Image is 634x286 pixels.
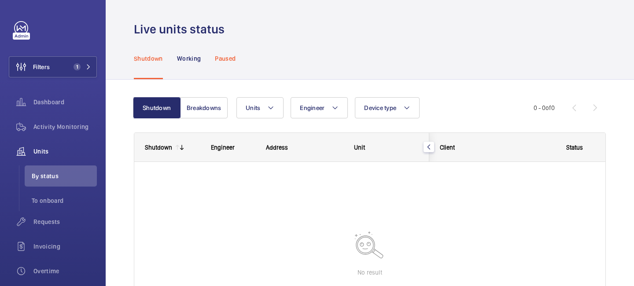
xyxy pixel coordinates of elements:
span: Units [33,147,97,156]
div: Unit [354,144,419,151]
span: of [546,104,551,111]
button: Breakdowns [180,97,228,118]
span: 1 [74,63,81,70]
button: Units [236,97,284,118]
span: Address [266,144,288,151]
span: Requests [33,217,97,226]
button: Engineer [291,97,348,118]
span: 0 - 0 0 [534,105,555,111]
p: Working [177,54,201,63]
span: Dashboard [33,98,97,106]
button: Device type [355,97,420,118]
p: Paused [215,54,236,63]
span: Overtime [33,267,97,275]
span: By status [32,172,97,180]
h1: Live units status [134,21,230,37]
span: Invoicing [33,242,97,251]
div: Shutdown [145,144,172,151]
span: Engineer [300,104,324,111]
span: Units [246,104,260,111]
span: Filters [33,62,50,71]
span: To onboard [32,196,97,205]
span: Engineer [211,144,235,151]
span: Device type [364,104,396,111]
button: Shutdown [133,97,181,118]
span: Status [566,144,583,151]
p: Shutdown [134,54,163,63]
span: Activity Monitoring [33,122,97,131]
button: Filters1 [9,56,97,77]
span: Client [440,144,455,151]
